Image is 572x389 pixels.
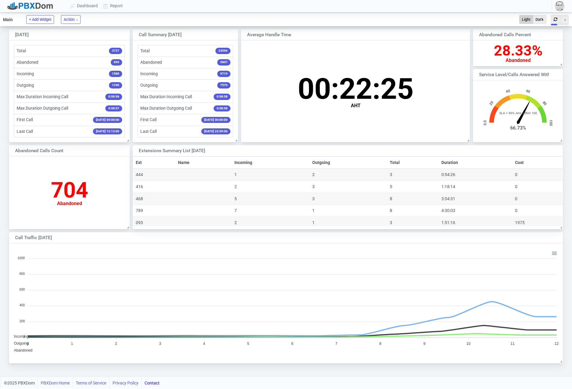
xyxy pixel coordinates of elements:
div: Call Summary [DATE] [139,31,223,38]
li: Max Duration Incoming Call [138,91,233,103]
th: Duration [439,156,512,169]
td: 8 [387,205,439,217]
tspan: 11 [510,342,515,346]
div: AHT [298,103,414,108]
th: Incoming [232,156,310,169]
td: 1:18:14 [439,181,512,193]
text: 80 [542,100,548,106]
div: Average Handle Time [247,31,442,38]
td: 3:54:31 [439,193,512,205]
button: Light [519,15,533,24]
span: [DATE] 12:13:00 [93,128,122,135]
span: 7570 [217,82,230,88]
li: Incoming [138,68,233,80]
span: 1588 [109,71,122,77]
span: 1240 [109,82,122,88]
tspan: 4 [203,342,205,346]
td: 1975 [512,217,563,229]
span: Outgoing [14,341,29,346]
button: Action [61,15,81,24]
span: Abandoned [14,348,32,352]
td: 416 [133,181,175,193]
span: 704 [51,177,88,203]
td: 5 [387,181,439,193]
td: 0 [512,169,563,181]
img: 59815a3c8890a36c254578057cc7be37 [555,1,564,11]
button: + Add Widget [26,15,54,24]
th: Total [387,156,439,169]
div: [DATE] [15,31,113,38]
tspan: 9 [424,342,426,346]
span: [DATE] 00:00:00 [93,117,122,123]
span: Incoming [14,334,29,338]
td: 093 [133,217,175,229]
td: 2 [232,217,310,229]
span: [DATE] 23:59:00 [201,128,230,135]
li: Max Duration Incoming Call [14,91,125,103]
li: Outgoing [138,79,233,91]
td: 444 [133,169,175,181]
tspan: 12 [555,342,559,346]
td: 1 [232,169,310,181]
td: 3 [310,181,387,193]
div: Call Traffic [DATE] [15,234,503,241]
text: 60 [526,88,531,94]
td: 1 [310,217,387,229]
td: 2 [310,169,387,181]
tspan: 1 [71,342,73,346]
text: 20 [488,100,494,106]
tspan: 2 [115,342,117,346]
text: 66.73% [510,125,526,131]
td: 0 [512,181,563,193]
tspan: 5 [247,342,249,346]
tspan: 8 [379,342,381,346]
tspan: 1000 [17,256,25,259]
th: Name [175,156,232,169]
div: ©2025 PBXDom [4,377,160,389]
td: 468 [133,193,175,205]
tspan: 10 [466,342,471,346]
a: Privacy Policy [113,377,138,389]
text: 100 [549,119,553,126]
td: 8 [387,193,439,205]
td: 0 [512,205,563,217]
td: 4:30:03 [439,205,512,217]
li: Last Call [138,126,233,137]
li: Max Duration Outgoing Call [14,102,125,114]
div: Abandoned [51,201,88,206]
tspan: 400 [19,303,25,307]
div: Abandoned [494,58,542,63]
div: Abandoned Calls Count [15,147,113,154]
div: Menu [551,250,557,255]
li: Max Duration Outgoing Call [138,102,233,114]
span: 0:58:56 [105,94,122,100]
td: 1 [310,205,387,217]
li: Incoming [14,68,125,80]
tspan: 3 [159,342,161,346]
li: Last Call [14,126,125,137]
li: First Call [14,114,125,126]
td: 5 [232,193,310,205]
span: 5807 [217,59,230,66]
td: 2 [232,181,310,193]
div: Abandoned Calls Percent [479,31,549,38]
a: Dashboard [68,0,101,11]
tspan: 800 [19,272,25,275]
a: Terms of Service [76,377,106,389]
td: 7 [232,205,310,217]
td: 0:54:26 [439,169,512,181]
span: 0:58:58 [214,94,230,100]
span: [DATE] 00:00:00 [201,117,230,123]
td: 3 [310,193,387,205]
li: Total [138,45,233,57]
li: First Call [138,114,233,126]
text: 0.0 [483,120,487,125]
a: Contact [145,377,160,389]
div: Service Level/Calls Answered within [479,71,549,78]
a: PBXDom Home [41,377,70,389]
th: Ext [133,156,175,169]
td: 3 [387,217,439,229]
tspan: 6 [291,342,293,346]
li: Abandoned [14,56,125,68]
th: Cost [512,156,563,169]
